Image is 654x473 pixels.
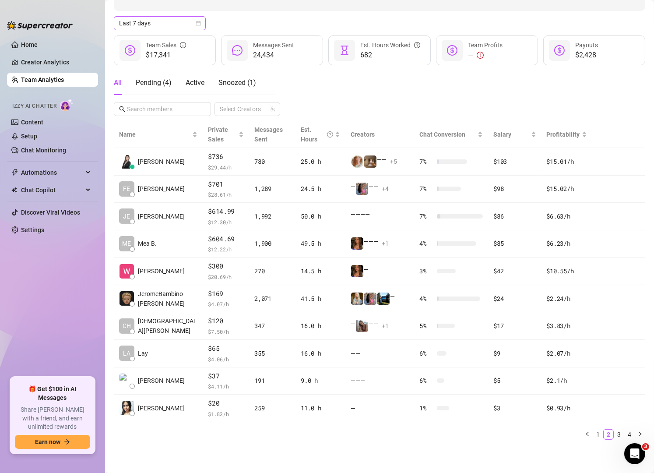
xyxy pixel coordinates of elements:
[604,430,613,439] a: 2
[60,99,74,111] img: AI Chatter
[575,50,598,60] span: $2,428
[493,321,536,331] div: $17
[624,443,645,464] iframe: Intercom live chat
[419,294,433,304] span: 4 %
[208,272,244,281] span: $ 20.69 /h
[582,429,593,440] button: left
[327,125,333,144] span: question-circle
[64,439,70,445] span: arrow-right
[554,45,565,56] span: dollar-circle
[208,206,244,217] span: $614.99
[254,403,290,413] div: 259
[21,41,38,48] a: Home
[208,327,244,336] span: $ 7.50 /h
[120,291,134,306] img: JeromeBambino E…
[547,239,587,248] div: $6.23 /h
[254,212,290,221] div: 1,992
[120,154,134,169] img: Jessa Cadiogan
[477,52,484,59] span: exclamation-circle
[382,321,389,331] span: + 1
[208,218,244,226] span: $ 12.30 /h
[635,429,645,440] li: Next Page
[614,430,624,439] a: 3
[414,40,420,50] span: question-circle
[254,321,290,331] div: 347
[493,157,536,166] div: $103
[351,319,409,333] div: — — —
[208,234,244,244] span: $604.69
[120,401,134,415] img: Moana Seas
[493,212,536,221] div: $86
[351,265,363,277] img: Kenzie
[351,237,363,250] img: Kenzie
[120,374,134,388] img: Camille
[493,294,536,304] div: $24
[138,266,185,276] span: [PERSON_NAME]
[345,121,414,148] th: Creators
[21,166,83,180] span: Automations
[146,50,186,60] span: $17,341
[419,239,433,248] span: 4 %
[547,212,587,221] div: $6.63 /h
[180,40,186,50] span: info-circle
[419,349,433,358] span: 6 %
[364,155,376,168] img: Brooke
[7,21,73,30] img: logo-BBDzfeDw.svg
[11,187,17,193] img: Chat Copilot
[208,163,244,172] span: $ 29.44 /h
[254,266,290,276] div: 270
[12,102,56,110] span: Izzy AI Chatter
[360,50,420,60] span: 682
[21,183,83,197] span: Chat Copilot
[208,371,244,381] span: $37
[119,130,190,139] span: Name
[208,245,244,254] span: $ 12.22 /h
[15,435,90,449] button: Earn nowarrow-right
[301,239,340,248] div: 49.5 h
[301,403,340,413] div: 11.0 h
[364,293,376,305] img: Kota
[547,376,587,385] div: $2.1 /h
[253,50,294,60] span: 24,434
[547,131,580,138] span: Profitability
[138,403,185,413] span: [PERSON_NAME]
[419,321,433,331] span: 5 %
[21,226,44,233] a: Settings
[356,320,368,332] img: Kat Hobbs VIP
[419,403,433,413] span: 1 %
[119,106,125,112] span: search
[642,443,649,450] span: 3
[419,184,433,194] span: 7 %
[254,157,290,166] div: 780
[35,438,60,445] span: Earn now
[593,429,603,440] li: 1
[351,182,409,196] div: — — —
[15,406,90,431] span: Share [PERSON_NAME] with a friend, and earn unlimited rewards
[120,264,134,279] img: Warren Purifica…
[351,265,409,278] div: —
[119,17,200,30] span: Last 7 days
[208,382,244,391] span: $ 4.11 /h
[493,376,536,385] div: $5
[208,190,244,199] span: $ 28.61 /h
[301,184,340,194] div: 24.5 h
[254,184,290,194] div: 1,289
[218,78,256,87] span: Snoozed ( 1 )
[493,131,511,138] span: Salary
[493,403,536,413] div: $3
[585,431,590,437] span: left
[351,376,409,385] div: — — —
[382,239,389,248] span: + 1
[253,42,294,49] span: Messages Sent
[547,184,587,194] div: $15.02 /h
[114,78,122,88] div: All
[21,55,91,69] a: Creator Analytics
[301,157,340,166] div: 25.0 h
[493,266,536,276] div: $42
[254,294,290,304] div: 2,071
[351,293,363,305] img: Kleio
[468,50,503,60] div: —
[254,126,283,143] span: Messages Sent
[637,431,643,437] span: right
[419,157,433,166] span: 7 %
